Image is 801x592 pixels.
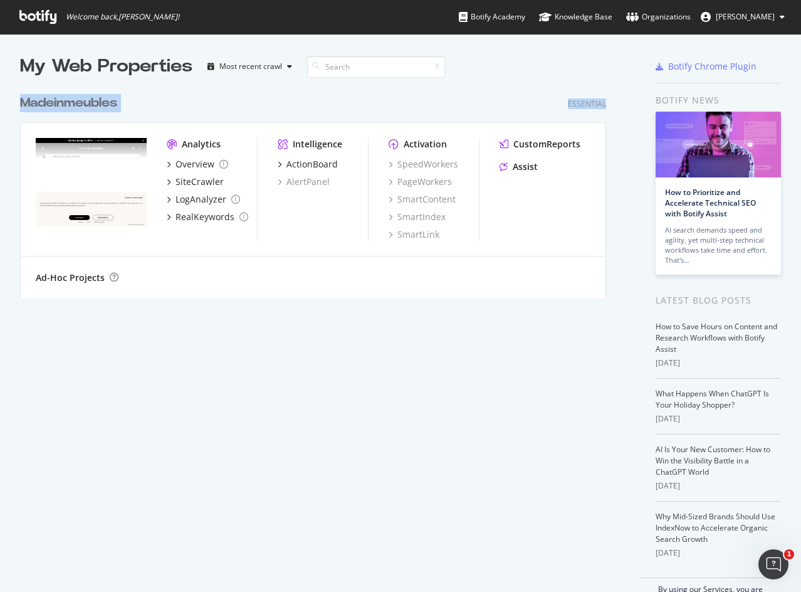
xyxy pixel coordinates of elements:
div: LogAnalyzer [175,193,226,206]
div: CustomReports [513,138,580,151]
a: Why Mid-Sized Brands Should Use IndexNow to Accelerate Organic Search Growth [656,511,775,544]
input: Search [307,56,445,78]
a: Botify Chrome Plugin [656,60,757,73]
div: Madeinmeubles [20,94,117,112]
img: How to Prioritize and Accelerate Technical SEO with Botify Assist [656,112,781,177]
div: Activation [404,138,447,151]
div: Botify news [656,93,781,107]
a: SmartLink [389,228,439,241]
div: Analytics [182,138,221,151]
div: RealKeywords [175,211,234,223]
img: made-in-meubles.com [36,138,147,227]
a: What Happens When ChatGPT Is Your Holiday Shopper? [656,388,769,410]
div: Essential [568,98,606,109]
div: Ad-Hoc Projects [36,272,105,284]
div: Assist [513,161,538,173]
a: SmartIndex [389,211,446,223]
div: [DATE] [656,480,781,492]
a: Overview [167,158,228,171]
a: SiteCrawler [167,176,224,188]
div: AI search demands speed and agility, yet multi-step technical workflows take time and effort. Tha... [665,225,772,265]
div: Botify Chrome Plugin [668,60,757,73]
span: Welcome back, [PERSON_NAME] ! [66,12,179,22]
a: LogAnalyzer [167,193,240,206]
div: SiteCrawler [175,176,224,188]
a: SmartContent [389,193,456,206]
span: Martin Lepecquet [716,11,775,22]
button: Most recent crawl [202,56,297,77]
span: 1 [784,549,794,559]
a: AI Is Your New Customer: How to Win the Visibility Battle in a ChatGPT World [656,444,770,477]
button: [PERSON_NAME] [691,7,795,27]
div: Overview [175,158,214,171]
div: [DATE] [656,413,781,425]
a: SpeedWorkers [389,158,458,171]
div: [DATE] [656,547,781,559]
a: Assist [500,161,538,173]
a: Madeinmeubles [20,94,122,112]
a: CustomReports [500,138,580,151]
div: Intelligence [293,138,342,151]
div: Organizations [626,11,691,23]
div: My Web Properties [20,54,192,79]
div: [DATE] [656,357,781,369]
div: grid [20,79,616,299]
div: ActionBoard [286,158,338,171]
div: Latest Blog Posts [656,293,781,307]
a: How to Save Hours on Content and Research Workflows with Botify Assist [656,321,777,354]
iframe: Intercom live chat [758,549,788,579]
a: AlertPanel [278,176,330,188]
div: Knowledge Base [539,11,612,23]
div: Most recent crawl [219,63,282,70]
a: RealKeywords [167,211,248,223]
a: ActionBoard [278,158,338,171]
a: How to Prioritize and Accelerate Technical SEO with Botify Assist [665,187,756,219]
div: Botify Academy [459,11,525,23]
a: PageWorkers [389,176,452,188]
